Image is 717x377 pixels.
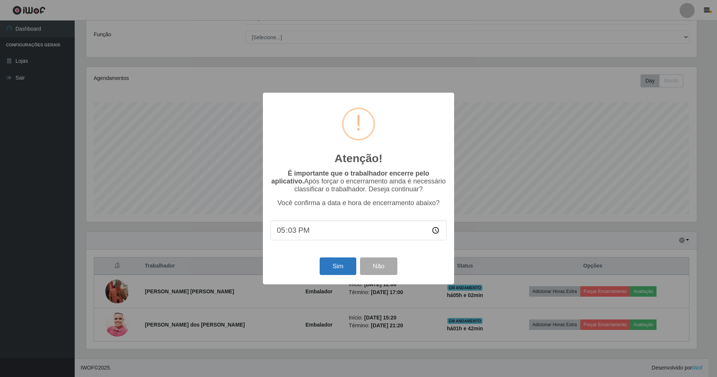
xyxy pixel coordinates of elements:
p: Após forçar o encerramento ainda é necessário classificar o trabalhador. Deseja continuar? [270,170,447,193]
button: Sim [320,257,356,275]
button: Não [360,257,397,275]
h2: Atenção! [335,152,382,165]
b: É importante que o trabalhador encerre pelo aplicativo. [271,170,429,185]
p: Você confirma a data e hora de encerramento abaixo? [270,199,447,207]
